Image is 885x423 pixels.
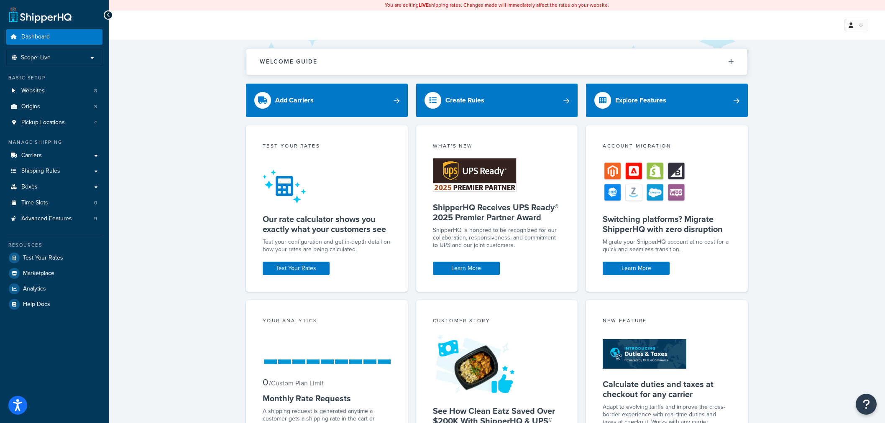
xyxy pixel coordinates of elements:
[94,87,97,94] span: 8
[23,285,46,293] span: Analytics
[94,215,97,222] span: 9
[603,142,731,152] div: Account Migration
[260,59,317,65] h2: Welcome Guide
[269,378,324,388] small: / Custom Plan Limit
[21,119,65,126] span: Pickup Locations
[263,317,391,326] div: Your Analytics
[6,139,102,146] div: Manage Shipping
[21,33,50,41] span: Dashboard
[433,227,561,249] p: ShipperHQ is honored to be recognized for our collaboration, responsiveness, and commitment to UP...
[6,195,102,211] li: Time Slots
[856,394,877,415] button: Open Resource Center
[21,87,45,94] span: Websites
[21,168,60,175] span: Shipping Rules
[586,84,748,117] a: Explore Features
[21,199,48,206] span: Time Slots
[263,238,391,253] div: Test your configuration and get in-depth detail on how your rates are being calculated.
[21,54,51,61] span: Scope: Live
[6,148,102,163] a: Carriers
[6,195,102,211] a: Time Slots0
[21,103,40,110] span: Origins
[6,99,102,115] li: Origins
[21,152,42,159] span: Carriers
[419,1,429,9] b: LIVE
[263,375,268,389] span: 0
[433,202,561,222] h5: ShipperHQ Receives UPS Ready® 2025 Premier Partner Award
[603,317,731,326] div: New Feature
[94,103,97,110] span: 3
[6,115,102,130] a: Pickup Locations4
[6,29,102,45] a: Dashboard
[6,179,102,195] a: Boxes
[263,214,391,234] h5: Our rate calculator shows you exactly what your customers see
[603,262,670,275] a: Learn More
[6,250,102,265] a: Test Your Rates
[603,214,731,234] h5: Switching platforms? Migrate ShipperHQ with zero disruption
[23,255,63,262] span: Test Your Rates
[6,115,102,130] li: Pickup Locations
[23,301,50,308] span: Help Docs
[433,317,561,326] div: Customer Story
[6,281,102,296] a: Analytics
[6,99,102,115] a: Origins3
[94,199,97,206] span: 0
[21,183,38,191] span: Boxes
[6,266,102,281] a: Marketplace
[615,94,666,106] div: Explore Features
[246,48,747,75] button: Welcome Guide
[6,297,102,312] a: Help Docs
[445,94,484,106] div: Create Rules
[416,84,578,117] a: Create Rules
[6,83,102,99] li: Websites
[6,211,102,227] li: Advanced Features
[603,238,731,253] div: Migrate your ShipperHQ account at no cost for a quick and seamless transition.
[433,262,500,275] a: Learn More
[6,163,102,179] a: Shipping Rules
[275,94,314,106] div: Add Carriers
[21,215,72,222] span: Advanced Features
[6,74,102,82] div: Basic Setup
[6,83,102,99] a: Websites8
[263,393,391,403] h5: Monthly Rate Requests
[603,379,731,399] h5: Calculate duties and taxes at checkout for any carrier
[263,262,330,275] a: Test Your Rates
[6,242,102,249] div: Resources
[246,84,408,117] a: Add Carriers
[6,211,102,227] a: Advanced Features9
[433,142,561,152] div: What's New
[23,270,54,277] span: Marketplace
[94,119,97,126] span: 4
[263,142,391,152] div: Test your rates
